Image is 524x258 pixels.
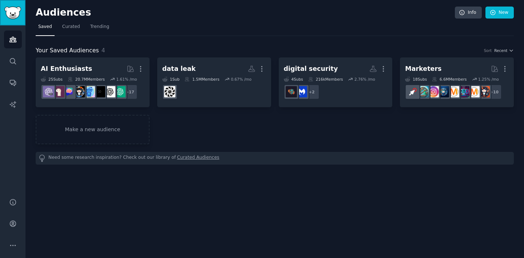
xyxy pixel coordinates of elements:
img: digital_marketing [438,86,449,97]
div: AI Enthusiasts [41,64,92,73]
span: Saved [38,24,52,30]
div: Sort [484,48,492,53]
span: Curated [62,24,80,30]
img: SEO [458,86,469,97]
a: New [485,7,514,19]
img: Malwarebytes [296,86,307,97]
img: antivirus [286,86,297,97]
a: data leak1Sub1.5MMembers0.67% /moprivacy [157,57,271,107]
img: ChatGPTPro [43,86,54,97]
div: 18 Sub s [405,77,427,82]
img: LocalLLaMA [53,86,64,97]
div: + 10 [487,84,502,100]
img: ArtificialInteligence [94,86,105,97]
a: Info [455,7,482,19]
div: 2.76 % /mo [354,77,375,82]
div: data leak [162,64,196,73]
img: ChatGPT [114,86,126,97]
button: Recent [494,48,514,53]
div: 20.7M Members [68,77,105,82]
a: Trending [88,21,112,36]
div: 216k Members [308,77,343,82]
div: 4 Sub s [284,77,303,82]
div: 1.5M Members [184,77,219,82]
h2: Audiences [36,7,455,19]
img: OpenAI [104,86,115,97]
img: InstagramMarketing [428,86,439,97]
div: 25 Sub s [41,77,63,82]
img: Affiliatemarketing [417,86,429,97]
img: marketing [468,86,480,97]
div: 1.25 % /mo [478,77,499,82]
a: Marketers18Subs6.6MMembers1.25% /mo+10socialmediamarketingSEODigitalMarketingdigital_marketingIns... [400,57,514,107]
a: Saved [36,21,55,36]
a: digital security4Subs216kMembers2.76% /mo+2Malwarebytesantivirus [279,57,393,107]
span: Trending [90,24,109,30]
div: digital security [284,64,338,73]
a: Make a new audience [36,115,150,144]
span: 4 [102,47,105,54]
div: Marketers [405,64,441,73]
div: 1 Sub [162,77,180,82]
img: privacy [164,86,175,97]
a: AI Enthusiasts25Subs20.7MMembers1.61% /mo+17ChatGPTOpenAIArtificialInteligenceartificialaiArtChat... [36,57,150,107]
a: Curated Audiences [177,154,219,162]
img: PPC [407,86,418,97]
div: 0.67 % /mo [231,77,251,82]
div: 1.61 % /mo [116,77,137,82]
img: aiArt [74,86,85,97]
img: socialmedia [479,86,490,97]
span: Recent [494,48,507,53]
div: + 2 [304,84,319,100]
div: Need some research inspiration? Check out our library of [36,152,514,165]
img: ChatGPTPromptGenius [63,86,75,97]
img: GummySearch logo [4,7,21,19]
a: Curated [60,21,83,36]
img: artificial [84,86,95,97]
div: 6.6M Members [432,77,467,82]
img: DigitalMarketing [448,86,459,97]
div: + 17 [122,84,138,100]
span: Your Saved Audiences [36,46,99,55]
